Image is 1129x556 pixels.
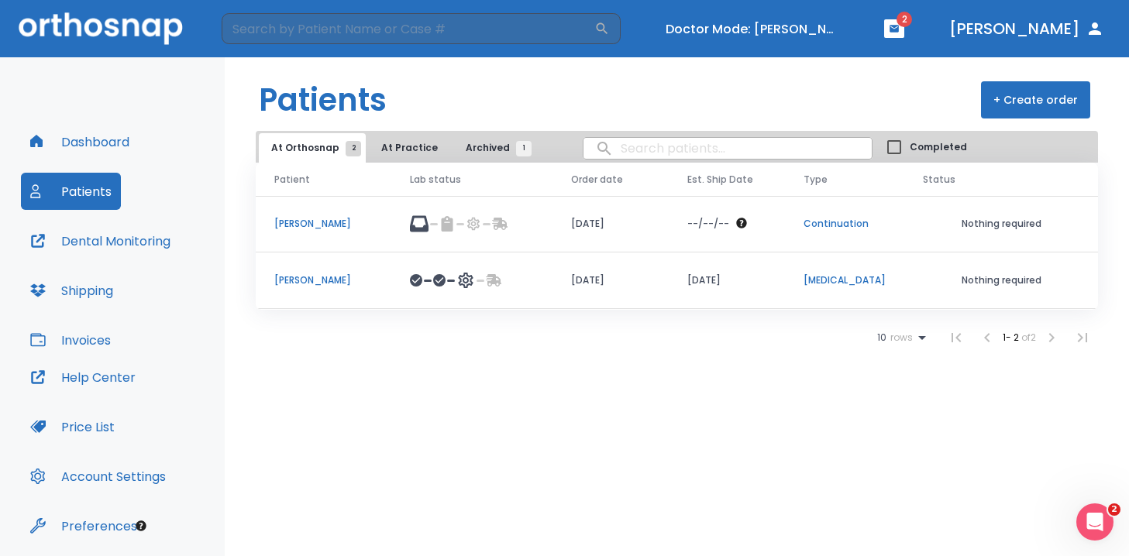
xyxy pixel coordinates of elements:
[134,519,148,533] div: Tooltip anchor
[21,507,146,544] button: Preferences
[21,408,124,445] button: Price List
[910,140,967,154] span: Completed
[21,222,180,259] button: Dental Monitoring
[21,272,122,309] button: Shipping
[1003,331,1021,344] span: 1 - 2
[923,273,1079,287] p: Nothing required
[804,273,886,287] p: [MEDICAL_DATA]
[259,77,387,123] h1: Patients
[1021,331,1036,344] span: of 2
[571,173,623,187] span: Order date
[552,196,669,252] td: [DATE]
[1076,503,1114,541] iframe: Intercom live chat
[886,332,913,343] span: rows
[259,133,539,163] div: tabs
[21,458,175,495] button: Account Settings
[804,173,828,187] span: Type
[274,273,373,287] p: [PERSON_NAME]
[943,15,1110,43] button: [PERSON_NAME]
[21,359,145,396] button: Help Center
[369,133,450,163] button: At Practice
[659,16,845,42] button: Doctor Mode: [PERSON_NAME]
[21,321,120,359] button: Invoices
[923,217,1079,231] p: Nothing required
[877,332,886,343] span: 10
[222,13,594,44] input: Search by Patient Name or Case #
[19,12,183,44] img: Orthosnap
[897,12,912,27] span: 2
[466,141,524,155] span: Archived
[274,217,373,231] p: [PERSON_NAME]
[274,173,310,187] span: Patient
[21,173,121,210] button: Patients
[804,217,886,231] p: Continuation
[271,141,353,155] span: At Orthosnap
[687,217,729,231] p: --/--/--
[516,141,532,156] span: 1
[1108,503,1120,516] span: 2
[346,141,361,156] span: 2
[552,252,669,309] td: [DATE]
[21,123,139,160] button: Dashboard
[687,173,753,187] span: Est. Ship Date
[923,173,955,187] span: Status
[410,173,461,187] span: Lab status
[583,133,872,163] input: search
[981,81,1090,118] button: + Create order
[669,252,785,309] td: [DATE]
[687,217,766,231] div: The date will be available after approving treatment plan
